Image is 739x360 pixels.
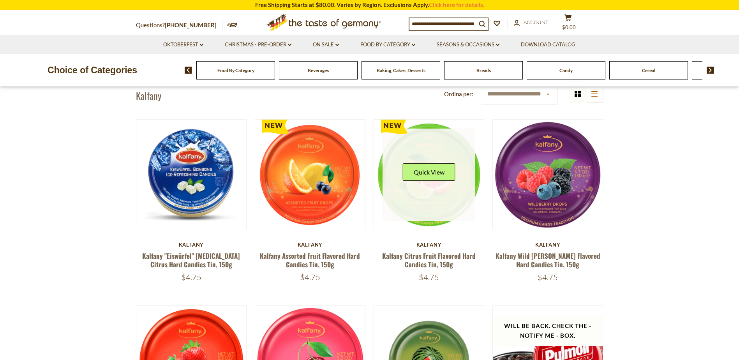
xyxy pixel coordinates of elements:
[562,24,576,30] span: $0.00
[521,41,575,49] a: Download Catalog
[557,14,580,34] button: $0.00
[136,120,247,230] img: Kalfany
[185,67,192,74] img: previous arrow
[538,272,558,282] span: $4.75
[308,67,329,73] a: Beverages
[374,120,484,230] img: Kalfany
[437,41,499,49] a: Seasons & Occasions
[136,20,222,30] p: Questions?
[403,163,455,181] button: Quick View
[419,272,439,282] span: $4.75
[496,251,600,269] a: Kalfany Wild [PERSON_NAME] Flavored Hard Candies Tin, 150g
[136,90,161,101] h1: Kalfany
[707,67,714,74] img: next arrow
[360,41,415,49] a: Food By Category
[255,242,366,248] div: Kalfany
[260,251,360,269] a: Kalfany Assorted Fruit Flavored Hard Candies Tin, 150g
[255,120,365,230] img: Kalfany
[559,67,573,73] a: Candy
[514,18,549,27] a: Account
[181,272,201,282] span: $4.75
[444,89,473,99] label: Ordina per:
[225,41,291,49] a: Christmas - PRE-ORDER
[493,120,603,230] img: Kalfany
[492,242,603,248] div: Kalfany
[217,67,254,73] a: Food By Category
[300,272,320,282] span: $4.75
[163,41,203,49] a: Oktoberfest
[374,242,485,248] div: Kalfany
[377,67,425,73] a: Baking, Cakes, Desserts
[642,67,655,73] a: Cereal
[476,67,491,73] a: Breads
[524,19,549,25] span: Account
[142,251,240,269] a: Kalfany "Eiswürfel" [MEDICAL_DATA] Citrus Hard Candies Tin, 150g
[313,41,339,49] a: On Sale
[165,21,217,28] a: [PHONE_NUMBER]
[382,251,476,269] a: Kalfany Citrus Fruit Flavored Hard Candies Tin, 150g
[136,242,247,248] div: Kalfany
[429,1,484,8] a: Click here for details.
